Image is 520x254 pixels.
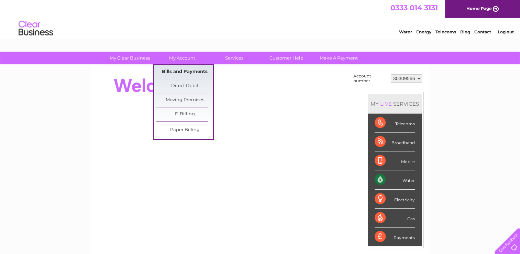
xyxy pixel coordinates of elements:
a: Services [206,52,263,64]
a: Blog [460,29,470,34]
div: Water [375,170,415,189]
a: Paper Billing [156,123,213,137]
a: Energy [416,29,431,34]
div: Clear Business is a trading name of Verastar Limited (registered in [GEOGRAPHIC_DATA] No. 3667643... [98,4,423,33]
a: Customer Help [258,52,315,64]
a: Telecoms [435,29,456,34]
img: logo.png [18,18,53,39]
div: Telecoms [375,114,415,133]
div: Payments [375,227,415,246]
a: Bills and Payments [156,65,213,79]
a: E-Billing [156,107,213,121]
a: My Clear Business [101,52,158,64]
a: Make A Payment [310,52,367,64]
a: Log out [497,29,513,34]
div: Gas [375,209,415,227]
a: Water [399,29,412,34]
a: My Account [154,52,210,64]
div: LIVE [379,100,393,107]
a: 0333 014 3131 [390,3,438,12]
td: Account number [352,72,389,85]
div: Broadband [375,133,415,151]
div: MY SERVICES [368,94,422,114]
div: Electricity [375,190,415,209]
a: Moving Premises [156,93,213,107]
a: Direct Debit [156,79,213,93]
a: Contact [474,29,491,34]
div: Mobile [375,151,415,170]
